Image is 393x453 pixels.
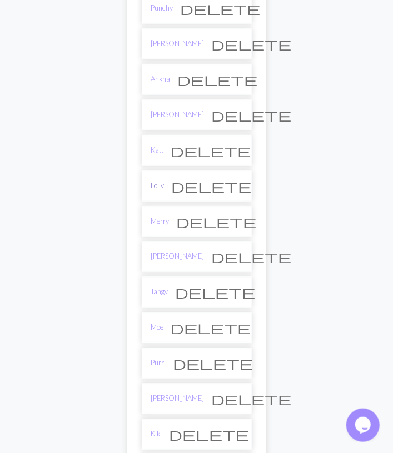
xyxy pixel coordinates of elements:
button: Delete chart [205,104,299,125]
button: Delete chart [205,33,299,54]
button: Delete chart [165,175,259,197]
span: delete [178,72,258,87]
a: [PERSON_NAME] [151,394,205,404]
span: delete [173,356,253,371]
a: Merry [151,216,170,226]
span: delete [171,320,251,336]
span: delete [212,107,292,123]
button: Delete chart [205,246,299,268]
span: delete [177,214,257,229]
a: [PERSON_NAME] [151,38,205,49]
button: Delete chart [171,69,265,90]
span: delete [181,1,261,16]
button: Delete chart [164,318,258,339]
span: delete [176,285,256,300]
span: delete [212,36,292,52]
a: Moe [151,323,164,333]
iframe: chat widget [346,409,382,442]
a: Purrl [151,358,166,369]
button: Delete chart [205,389,299,410]
a: Ankha [151,74,171,84]
span: delete [170,427,250,442]
span: delete [212,391,292,407]
a: Lolly [151,180,165,191]
span: delete [171,143,251,158]
span: delete [172,178,252,194]
button: Delete chart [168,282,263,303]
a: Punchy [151,3,173,13]
a: Tangy [151,287,168,298]
button: Delete chart [162,424,257,445]
a: [PERSON_NAME] [151,251,205,262]
a: Katt [151,145,164,155]
a: Kiki [151,429,162,440]
a: [PERSON_NAME] [151,109,205,120]
button: Delete chart [170,211,264,232]
button: Delete chart [164,140,258,161]
button: Delete chart [166,353,261,374]
span: delete [212,249,292,265]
